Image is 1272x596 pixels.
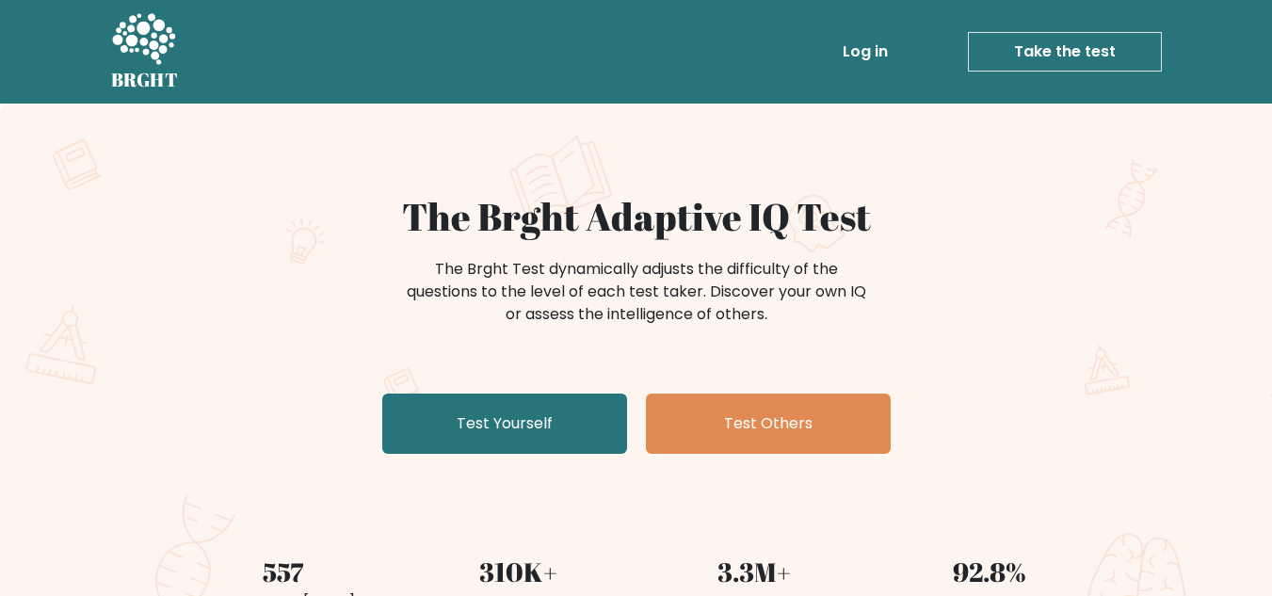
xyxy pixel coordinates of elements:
div: 310K+ [412,552,625,591]
a: Log in [835,33,895,71]
div: 557 [177,552,390,591]
a: Test Yourself [382,394,627,454]
h1: The Brght Adaptive IQ Test [177,194,1096,239]
div: 92.8% [883,552,1096,591]
a: Test Others [646,394,891,454]
div: The Brght Test dynamically adjusts the difficulty of the questions to the level of each test take... [401,258,872,326]
h5: BRGHT [111,69,179,91]
a: Take the test [968,32,1162,72]
a: BRGHT [111,8,179,96]
div: 3.3M+ [648,552,861,591]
